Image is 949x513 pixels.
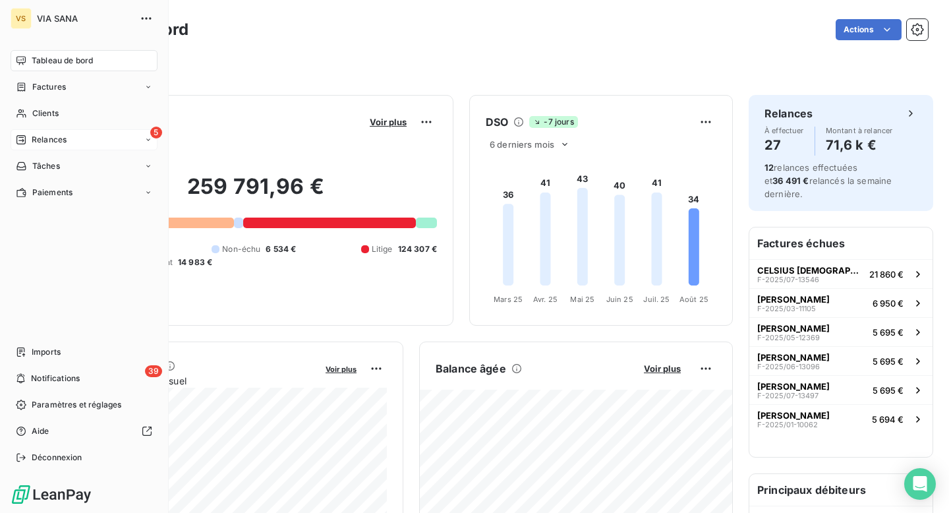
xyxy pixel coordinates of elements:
span: Litige [372,243,393,255]
h6: Factures échues [749,227,933,259]
span: 5 694 € [872,414,904,425]
span: 124 307 € [398,243,437,255]
button: CELSIUS [DEMOGRAPHIC_DATA]F-2025/07-1354621 860 € [749,259,933,288]
button: [PERSON_NAME]F-2025/05-123695 695 € [749,317,933,346]
span: 12 [764,162,774,173]
span: Voir plus [644,363,681,374]
button: [PERSON_NAME]F-2025/01-100625 694 € [749,404,933,433]
span: [PERSON_NAME] [757,352,830,363]
a: 5Relances [11,129,158,150]
span: Tableau de bord [32,55,93,67]
span: F-2025/07-13497 [757,392,819,400]
span: Relances [32,134,67,146]
span: Imports [32,346,61,358]
span: [PERSON_NAME] [757,323,830,334]
h4: 27 [764,135,804,156]
a: Clients [11,103,158,124]
img: Logo LeanPay [11,484,92,505]
tspan: Mars 25 [494,295,523,304]
tspan: Juil. 25 [643,295,670,304]
span: [PERSON_NAME] [757,410,830,421]
span: F-2025/07-13546 [757,276,819,284]
span: F-2025/03-11105 [757,305,816,313]
button: [PERSON_NAME]F-2025/03-111056 950 € [749,288,933,317]
span: 5 [150,127,162,138]
span: 6 950 € [873,298,904,309]
span: [PERSON_NAME] [757,294,830,305]
a: Tableau de bord [11,50,158,71]
a: Paramètres et réglages [11,394,158,415]
span: F-2025/01-10062 [757,421,818,429]
span: Chiffre d'affaires mensuel [74,374,316,388]
span: -7 jours [529,116,577,128]
div: Open Intercom Messenger [904,468,936,500]
span: Voir plus [370,117,407,127]
button: [PERSON_NAME]F-2025/06-130965 695 € [749,346,933,375]
span: Factures [32,81,66,93]
a: Factures [11,76,158,98]
a: Paiements [11,182,158,203]
span: Tâches [32,160,60,172]
tspan: Mai 25 [570,295,594,304]
button: Voir plus [640,363,685,375]
span: F-2025/06-13096 [757,363,820,371]
span: F-2025/05-12369 [757,334,820,342]
span: Montant à relancer [826,127,893,135]
tspan: Juin 25 [606,295,633,304]
span: CELSIUS [DEMOGRAPHIC_DATA] [757,265,864,276]
h6: Principaux débiteurs [749,474,933,506]
button: Actions [836,19,902,40]
span: 21 860 € [869,269,904,280]
span: 5 695 € [873,356,904,367]
span: [PERSON_NAME] [757,381,830,392]
tspan: Août 25 [679,295,708,304]
button: [PERSON_NAME]F-2025/07-134975 695 € [749,375,933,404]
span: Paramètres et réglages [32,399,121,411]
span: 6 derniers mois [490,139,554,150]
span: Paiements [32,187,72,198]
h6: Relances [764,106,813,121]
h2: 259 791,96 € [74,173,437,213]
button: Voir plus [322,363,360,375]
span: 39 [145,365,162,377]
span: relances effectuées et relancés la semaine dernière. [764,162,892,199]
span: Clients [32,107,59,119]
tspan: Avr. 25 [533,295,558,304]
span: Voir plus [326,365,357,374]
button: Voir plus [366,116,411,128]
div: VS [11,8,32,29]
span: Notifications [31,373,80,384]
span: 36 491 € [772,175,809,186]
h6: Balance âgée [436,361,506,377]
span: Aide [32,425,49,437]
span: 6 534 € [266,243,296,255]
span: Non-échu [222,243,260,255]
span: Déconnexion [32,452,82,464]
a: Tâches [11,156,158,177]
h6: DSO [486,114,508,130]
span: VIA SANA [37,13,132,24]
span: 5 695 € [873,327,904,338]
span: 5 695 € [873,385,904,396]
a: Aide [11,421,158,442]
span: À effectuer [764,127,804,135]
a: Imports [11,342,158,363]
h4: 71,6 k € [826,135,893,156]
span: 14 983 € [178,256,212,268]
